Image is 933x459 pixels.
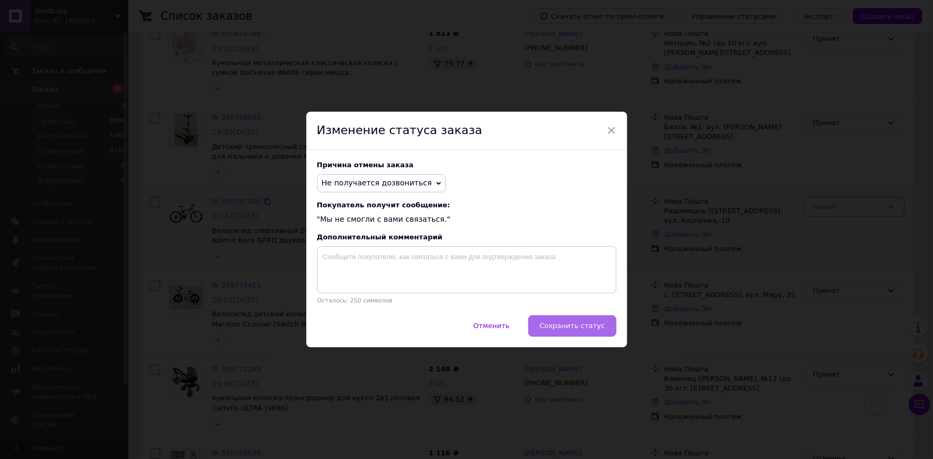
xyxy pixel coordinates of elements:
[317,297,616,304] p: Осталось: 250 символов
[317,233,616,241] div: Дополнительный комментарий
[539,322,605,330] span: Сохранить статус
[317,201,616,209] span: Покупатель получит сообщение:
[317,161,616,169] div: Причина отмены заказа
[528,315,616,337] button: Сохранить статус
[473,322,510,330] span: Отменить
[317,201,616,225] div: "Мы не смогли с вами связаться."
[607,121,616,139] span: ×
[462,315,521,337] button: Отменить
[306,112,627,150] div: Изменение статуса заказа
[322,178,432,187] span: Не получается дозвониться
